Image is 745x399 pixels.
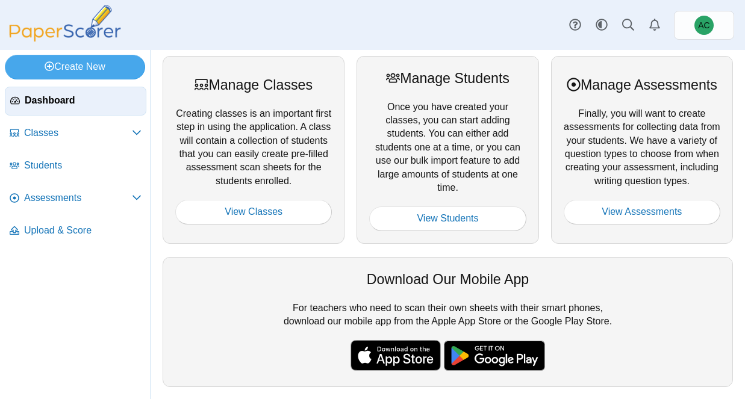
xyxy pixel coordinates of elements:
div: Finally, you will want to create assessments for collecting data from your students. We have a va... [551,56,733,244]
span: Students [24,159,142,172]
div: Creating classes is an important first step in using the application. A class will contain a coll... [163,56,344,244]
span: Andrew Christman [698,21,709,29]
a: View Assessments [564,200,720,224]
img: PaperScorer [5,5,125,42]
span: Andrew Christman [694,16,714,35]
a: Upload & Score [5,217,146,246]
img: apple-store-badge.svg [351,340,441,370]
a: PaperScorer [5,33,125,43]
a: Students [5,152,146,181]
div: Download Our Mobile App [175,270,720,289]
a: Alerts [641,12,668,39]
div: For teachers who need to scan their own sheets with their smart phones, download our mobile app f... [163,257,733,387]
a: View Students [369,206,526,230]
div: Once you have created your classes, you can start adding students. You can either add students on... [357,56,538,244]
div: Manage Students [369,69,526,88]
span: Classes [24,126,132,140]
span: Upload & Score [24,224,142,237]
div: Manage Classes [175,75,332,94]
a: View Classes [175,200,332,224]
a: Classes [5,119,146,148]
a: Andrew Christman [674,11,734,40]
span: Assessments [24,191,132,205]
img: google-play-badge.png [444,341,545,371]
a: Create New [5,55,145,79]
a: Assessments [5,184,146,213]
div: Manage Assessments [564,75,720,94]
span: Dashboard [25,94,141,107]
a: Dashboard [5,87,146,116]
